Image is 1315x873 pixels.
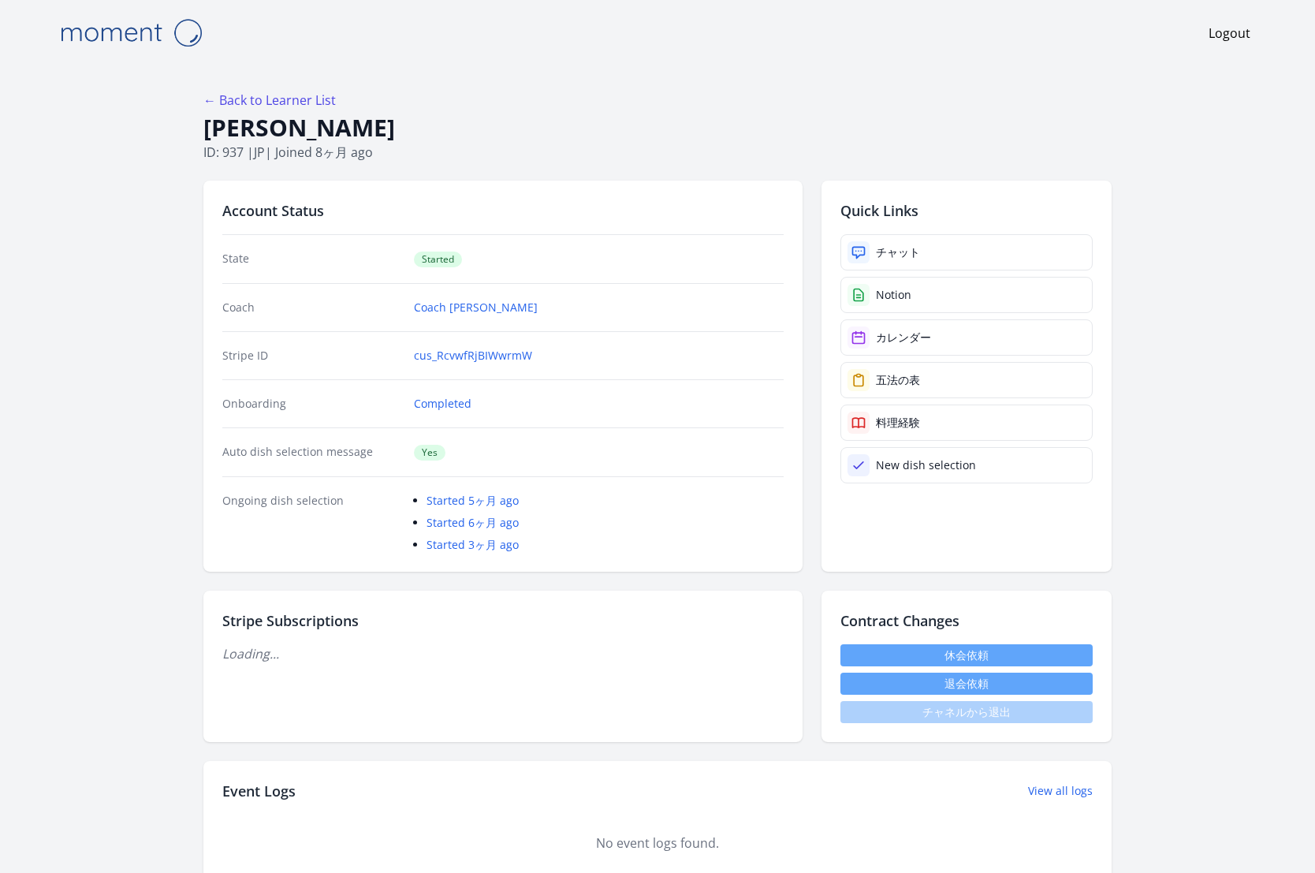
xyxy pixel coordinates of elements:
a: Started 3ヶ月 ago [427,537,519,552]
h2: Quick Links [840,200,1093,222]
dt: Auto dish selection message [222,444,401,461]
div: カレンダー [876,330,931,345]
a: Completed [414,396,471,412]
div: No event logs found. [222,834,1093,852]
div: 五法の表 [876,372,920,388]
a: View all logs [1028,783,1093,799]
span: チャネルから退出 [840,701,1093,723]
a: cus_RcvwfRjBIWwrmW [414,348,532,364]
span: jp [254,144,265,161]
div: チャット [876,244,920,260]
dt: Onboarding [222,396,401,412]
dt: Ongoing dish selection [222,493,401,553]
div: 料理経験 [876,415,920,431]
dt: State [222,251,401,267]
h2: Stripe Subscriptions [222,610,784,632]
a: Logout [1209,24,1250,43]
dt: Coach [222,300,401,315]
a: 料理経験 [840,405,1093,441]
a: Started 6ヶ月 ago [427,515,519,530]
a: カレンダー [840,319,1093,356]
dt: Stripe ID [222,348,401,364]
p: ID: 937 | | Joined 8ヶ月 ago [203,143,1112,162]
img: Moment [52,13,210,53]
h2: Contract Changes [840,610,1093,632]
span: Started [414,252,462,267]
span: Yes [414,445,445,461]
a: Started 5ヶ月 ago [427,493,519,508]
p: Loading... [222,644,784,663]
h1: [PERSON_NAME] [203,113,1112,143]
div: Notion [876,287,911,303]
a: 休会依頼 [840,644,1093,666]
div: New dish selection [876,457,976,473]
button: 退会依頼 [840,673,1093,695]
a: New dish selection [840,447,1093,483]
a: Coach [PERSON_NAME] [414,300,538,315]
a: Notion [840,277,1093,313]
a: ← Back to Learner List [203,91,336,109]
h2: Account Status [222,200,784,222]
a: 五法の表 [840,362,1093,398]
a: チャット [840,234,1093,270]
h2: Event Logs [222,780,296,802]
